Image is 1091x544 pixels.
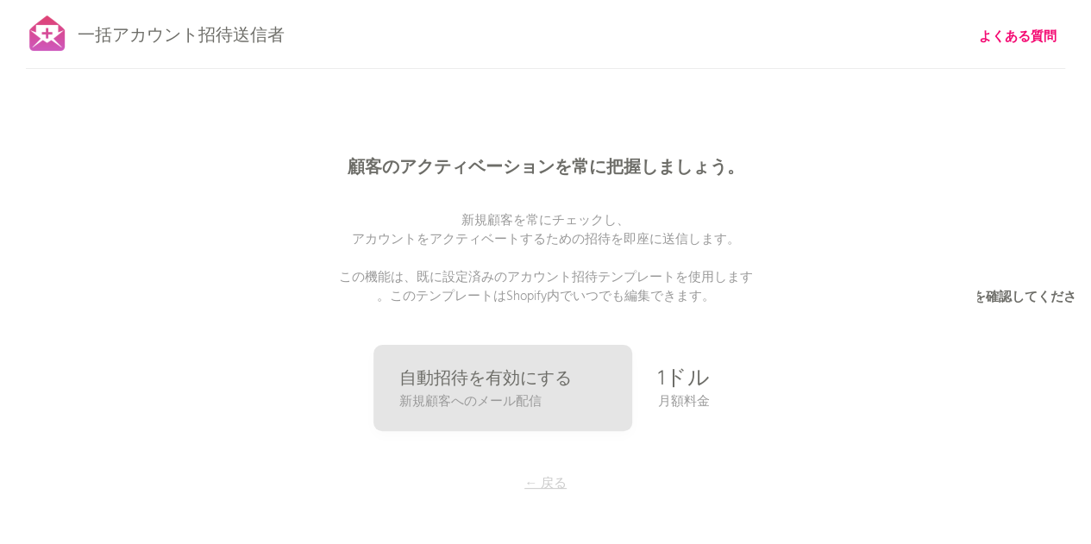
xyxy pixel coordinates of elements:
font: 一括アカウント招待送信者 [78,22,285,50]
font: ← 戻る [524,473,567,494]
font: 1ドル [658,362,710,397]
font: よくある質問 [979,27,1057,47]
font: 新規顧客を常にチェックし、 [461,210,630,231]
font: この機能は、既に設定済みのアカウント招待テンプレートを使用します [339,267,753,288]
font: 月額料金 [658,391,710,412]
font: 顧客のアクティベーションを常に把握しましょう。 [348,154,744,182]
font: 新規顧客へのメール配信 [399,391,542,412]
a: よくある質問 [979,28,1057,47]
a: 自動招待を有効にする 新規顧客へのメール配信 [373,345,632,431]
font: 。このテンプレートはShopify内でいつでも編集できます。 [377,286,715,307]
font: 自動招待を有効にする [399,366,572,393]
font: アカウントをアクティベートするための招待を即座に送信します。 [352,229,740,250]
